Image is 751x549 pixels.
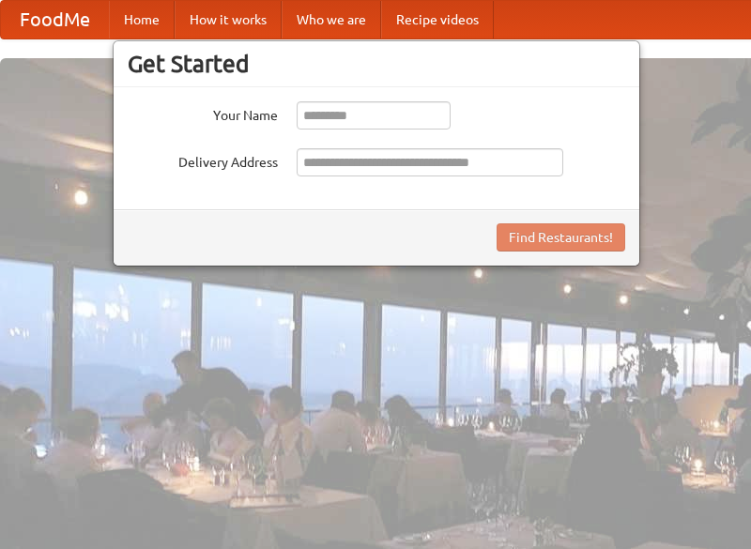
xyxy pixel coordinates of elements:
a: Recipe videos [381,1,494,38]
a: FoodMe [1,1,109,38]
label: Delivery Address [128,148,278,172]
a: How it works [175,1,282,38]
h3: Get Started [128,50,625,78]
label: Your Name [128,101,278,125]
a: Who we are [282,1,381,38]
button: Find Restaurants! [497,223,625,252]
a: Home [109,1,175,38]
